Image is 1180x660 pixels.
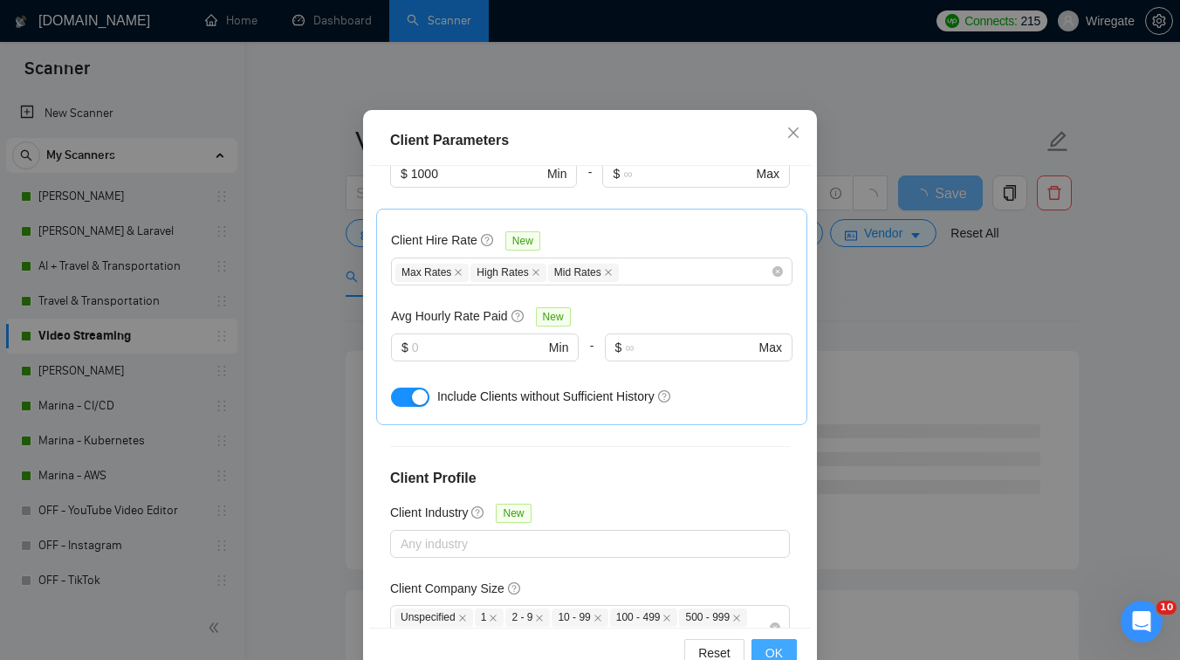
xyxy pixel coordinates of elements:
[625,338,755,357] input: ∞
[475,608,504,627] span: 1
[489,614,497,622] span: close
[732,614,741,622] span: close
[481,233,495,247] span: question-circle
[401,164,408,183] span: $
[391,230,477,250] h5: Client Hire Rate
[577,160,602,209] div: -
[770,622,780,633] span: close-circle
[505,231,540,251] span: New
[579,333,604,382] div: -
[679,608,747,627] span: 500 - 999
[390,468,790,489] h4: Client Profile
[391,306,508,326] h5: Avg Hourly Rate Paid
[615,338,622,357] span: $
[613,164,620,183] span: $
[548,264,619,282] span: Mid Rates
[505,608,550,627] span: 2 - 9
[662,614,671,622] span: close
[610,608,678,627] span: 100 - 499
[547,164,567,183] span: Min
[511,309,525,323] span: question-circle
[593,614,602,622] span: close
[454,268,463,277] span: close
[549,338,569,357] span: Min
[471,505,485,519] span: question-circle
[496,504,531,523] span: New
[623,164,752,183] input: ∞
[770,110,817,157] button: Close
[757,164,779,183] span: Max
[604,268,613,277] span: close
[458,614,467,622] span: close
[390,579,504,598] h5: Client Company Size
[470,264,545,282] span: High Rates
[1121,601,1163,643] iframe: Intercom live chat
[552,608,607,627] span: 10 - 99
[759,338,782,357] span: Max
[535,614,544,622] span: close
[411,164,544,183] input: 0
[532,268,540,277] span: close
[508,581,522,595] span: question-circle
[772,266,783,277] span: close-circle
[786,126,800,140] span: close
[536,307,571,327] span: New
[395,264,469,282] span: Max Rates
[394,608,473,627] span: Unspecified
[390,503,468,522] h5: Client Industry
[437,389,655,403] span: Include Clients without Sufficient History
[412,338,545,357] input: 0
[658,389,672,403] span: question-circle
[1156,601,1177,615] span: 10
[390,130,790,151] div: Client Parameters
[401,338,408,357] span: $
